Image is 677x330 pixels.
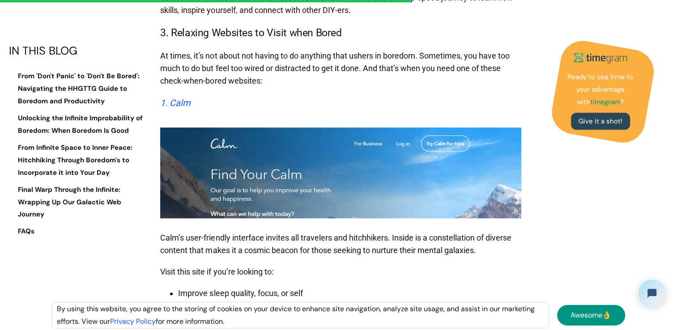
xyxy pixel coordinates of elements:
a: Unlocking the Infinite Improbability of Boredom: When Boredom Is Good [9,113,143,138]
a: From Infinite Space to Inner Peace: Hitchhiking Through Boredom's to Incorporate it into Your Day [9,142,143,179]
div: By using this website, you agree to the storing of cookies on your device to enhance site navigat... [52,303,548,328]
a: Final Warp Through the Infinite: Wrapping Up Our Galactic Web Journey [9,184,143,221]
img: timegram logo [569,49,632,67]
p: At times, it’s not about not having to do anything that ushers in boredom. Sometimes, you have to... [160,45,521,92]
p: Ready to use time to your advantage with ? [565,71,636,109]
iframe: Tidio Chat [631,272,673,314]
li: Improve sleep quality, focus, or self [178,287,521,300]
a: Awesome👌 [557,305,625,326]
a: Give it a shot! [571,113,630,130]
strong: timegram [590,97,620,106]
p: Calm’s user-friendly interface invites all travelers and hitchhikers. Inside is a constellation o... [160,227,521,261]
div: IN THIS BLOG [9,45,143,57]
h3: 3. Relaxing Websites to Visit when Bored [160,25,521,41]
a: FAQs [9,226,143,238]
a: 1. Calm [160,97,191,108]
a: Privacy Policy [110,317,156,326]
a: From 'Don't Panic' to 'Don't Be Bored': Navigating the HHGTTG Guide to Boredom and Productivity [9,71,143,108]
p: Visit this site if you’re looking to: [160,261,521,283]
